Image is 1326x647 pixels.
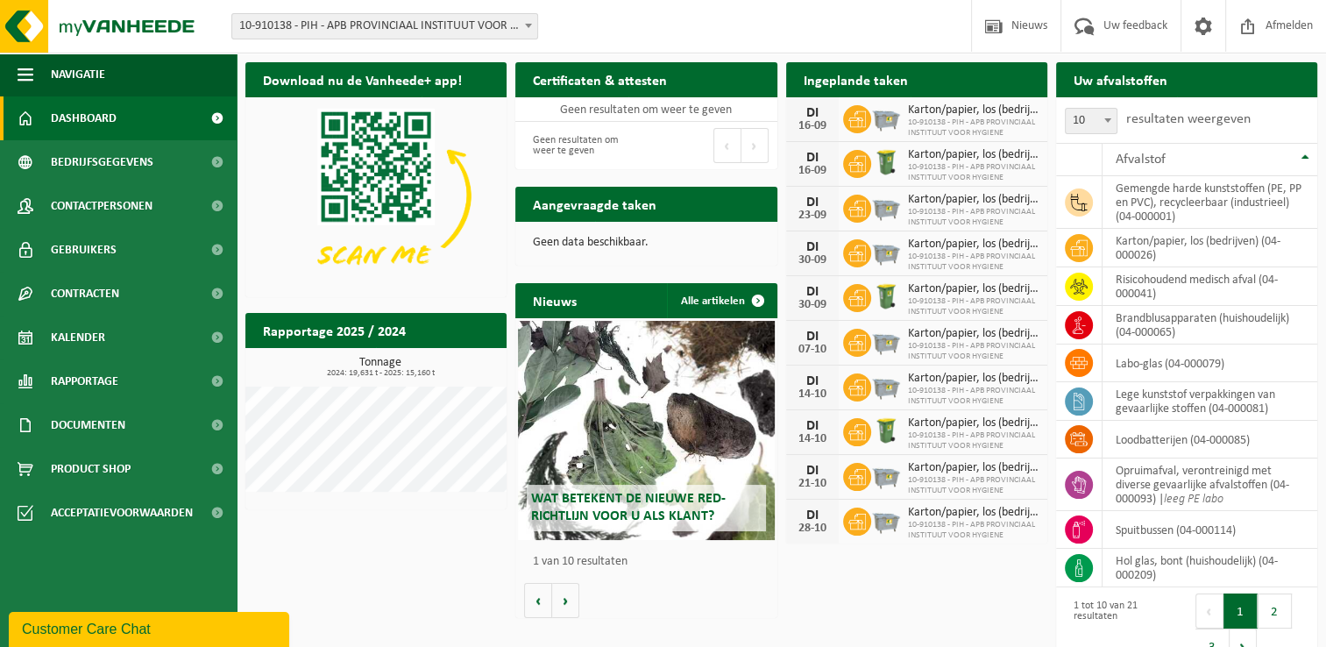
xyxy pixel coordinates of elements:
td: Geen resultaten om weer te geven [515,97,776,122]
img: Download de VHEPlus App [245,97,507,294]
span: Acceptatievoorwaarden [51,491,193,535]
span: Karton/papier, los (bedrijven) [908,148,1039,162]
div: DI [795,330,830,344]
div: 07-10 [795,344,830,356]
div: 23-09 [795,210,830,222]
span: 10-910138 - PIH - APB PROVINCIAAL INSTITUUT VOOR HYGIENE - ANTWERPEN [232,14,537,39]
button: Previous [713,128,741,163]
h3: Tonnage [254,357,507,378]
span: Karton/papier, los (bedrijven) [908,416,1039,430]
span: 10-910138 - PIH - APB PROVINCIAAL INSTITUUT VOOR HYGIENE [908,475,1039,496]
td: brandblusapparaten (huishoudelijk) (04-000065) [1103,306,1317,345]
span: 10-910138 - PIH - APB PROVINCIAAL INSTITUUT VOOR HYGIENE [908,430,1039,451]
div: 30-09 [795,299,830,311]
iframe: chat widget [9,608,293,647]
div: DI [795,464,830,478]
a: Wat betekent de nieuwe RED-richtlijn voor u als klant? [518,321,774,540]
div: 14-10 [795,388,830,401]
h2: Certificaten & attesten [515,62,684,96]
span: Navigatie [51,53,105,96]
p: Geen data beschikbaar. [533,237,759,249]
img: WB-2500-GAL-GY-01 [871,326,901,356]
div: 16-09 [795,120,830,132]
h2: Rapportage 2025 / 2024 [245,313,423,347]
img: WB-2500-GAL-GY-01 [871,371,901,401]
span: 10-910138 - PIH - APB PROVINCIAAL INSTITUUT VOOR HYGIENE [908,341,1039,362]
div: 16-09 [795,165,830,177]
td: gemengde harde kunststoffen (PE, PP en PVC), recycleerbaar (industrieel) (04-000001) [1103,176,1317,229]
span: Dashboard [51,96,117,140]
span: Karton/papier, los (bedrijven) [908,103,1039,117]
div: 28-10 [795,523,830,535]
a: Bekijk rapportage [376,347,505,382]
span: Karton/papier, los (bedrijven) [908,327,1039,341]
button: 2 [1258,594,1292,629]
span: Contracten [51,272,119,316]
div: DI [795,151,830,165]
td: loodbatterijen (04-000085) [1103,421,1317,459]
td: hol glas, bont (huishoudelijk) (04-000209) [1103,549,1317,587]
h2: Download nu de Vanheede+ app! [245,62,479,96]
i: leeg PE labo [1164,493,1223,506]
img: WB-2500-GAL-GY-01 [871,192,901,222]
div: DI [795,374,830,388]
div: DI [795,419,830,433]
td: risicohoudend medisch afval (04-000041) [1103,267,1317,306]
h2: Aangevraagde taken [515,187,674,221]
span: 10-910138 - PIH - APB PROVINCIAAL INSTITUUT VOOR HYGIENE [908,162,1039,183]
span: 10-910138 - PIH - APB PROVINCIAAL INSTITUUT VOOR HYGIENE [908,207,1039,228]
td: opruimafval, verontreinigd met diverse gevaarlijke afvalstoffen (04-000093) | [1103,459,1317,511]
span: Contactpersonen [51,184,152,228]
img: WB-2500-GAL-GY-01 [871,103,901,132]
img: WB-0240-HPE-GN-50 [871,147,901,177]
div: DI [795,196,830,210]
span: 10 [1066,109,1117,133]
td: lege kunststof verpakkingen van gevaarlijke stoffen (04-000081) [1103,382,1317,421]
span: Karton/papier, los (bedrijven) [908,238,1039,252]
div: 30-09 [795,254,830,267]
span: Documenten [51,403,125,447]
span: 10-910138 - PIH - APB PROVINCIAAL INSTITUUT VOOR HYGIENE - ANTWERPEN [231,13,538,39]
img: WB-2500-GAL-GY-01 [871,460,901,490]
h2: Nieuws [515,283,594,317]
span: Gebruikers [51,228,117,272]
span: 2024: 19,631 t - 2025: 15,160 t [254,369,507,378]
img: WB-0240-HPE-GN-50 [871,416,901,445]
h2: Ingeplande taken [786,62,925,96]
div: DI [795,508,830,523]
p: 1 van 10 resultaten [533,556,768,568]
span: 10-910138 - PIH - APB PROVINCIAAL INSTITUUT VOOR HYGIENE [908,296,1039,317]
div: DI [795,106,830,120]
span: 10 [1065,108,1117,134]
td: karton/papier, los (bedrijven) (04-000026) [1103,229,1317,267]
div: 21-10 [795,478,830,490]
span: 10-910138 - PIH - APB PROVINCIAAL INSTITUUT VOOR HYGIENE [908,520,1039,541]
span: Bedrijfsgegevens [51,140,153,184]
span: Rapportage [51,359,118,403]
div: Geen resultaten om weer te geven [524,126,637,165]
td: labo-glas (04-000079) [1103,345,1317,382]
button: Vorige [524,583,552,618]
div: DI [795,285,830,299]
span: Karton/papier, los (bedrijven) [908,461,1039,475]
img: WB-2500-GAL-GY-01 [871,237,901,267]
span: Karton/papier, los (bedrijven) [908,506,1039,520]
span: Karton/papier, los (bedrijven) [908,193,1039,207]
div: DI [795,240,830,254]
button: Previous [1195,594,1223,629]
button: Next [741,128,769,163]
span: Kalender [51,316,105,359]
span: 10-910138 - PIH - APB PROVINCIAAL INSTITUUT VOOR HYGIENE [908,252,1039,273]
span: 10-910138 - PIH - APB PROVINCIAAL INSTITUUT VOOR HYGIENE [908,117,1039,139]
span: Karton/papier, los (bedrijven) [908,372,1039,386]
button: 1 [1223,594,1258,629]
span: Product Shop [51,447,131,491]
span: Karton/papier, los (bedrijven) [908,282,1039,296]
span: Wat betekent de nieuwe RED-richtlijn voor u als klant? [531,492,726,523]
a: Alle artikelen [667,283,776,318]
span: 10-910138 - PIH - APB PROVINCIAAL INSTITUUT VOOR HYGIENE [908,386,1039,407]
h2: Uw afvalstoffen [1056,62,1185,96]
label: resultaten weergeven [1126,112,1251,126]
div: 14-10 [795,433,830,445]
